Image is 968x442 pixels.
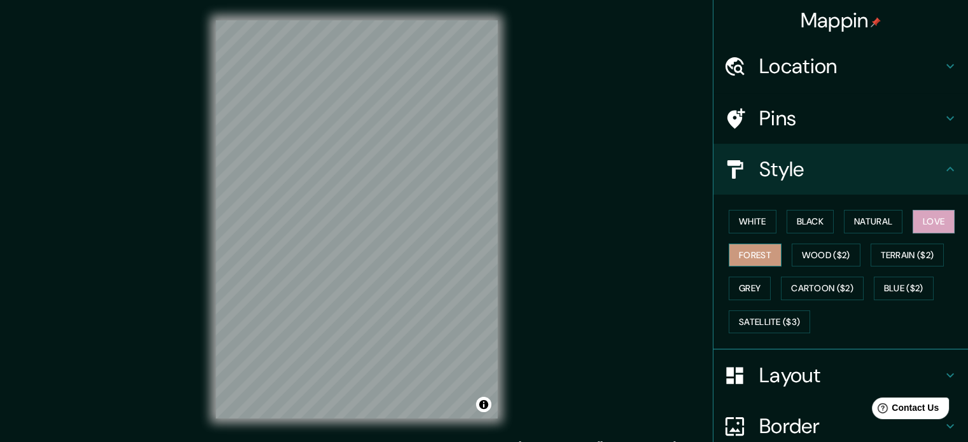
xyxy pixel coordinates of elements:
button: White [729,210,776,233]
div: Style [713,144,968,195]
h4: Mappin [801,8,881,33]
button: Satellite ($3) [729,310,810,334]
h4: Location [759,53,943,79]
h4: Pins [759,106,943,131]
button: Cartoon ($2) [781,277,864,300]
button: Love [913,210,955,233]
div: Pins [713,93,968,144]
button: Forest [729,244,782,267]
iframe: Help widget launcher [855,392,954,428]
button: Wood ($2) [792,244,860,267]
button: Toggle attribution [476,397,491,412]
h4: Border [759,413,943,439]
canvas: Map [216,20,498,418]
button: Black [787,210,834,233]
div: Location [713,41,968,92]
button: Terrain ($2) [871,244,944,267]
div: Layout [713,350,968,401]
h4: Style [759,156,943,182]
button: Blue ($2) [874,277,934,300]
button: Natural [844,210,902,233]
img: pin-icon.png [871,17,881,27]
h4: Layout [759,363,943,388]
button: Grey [729,277,771,300]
